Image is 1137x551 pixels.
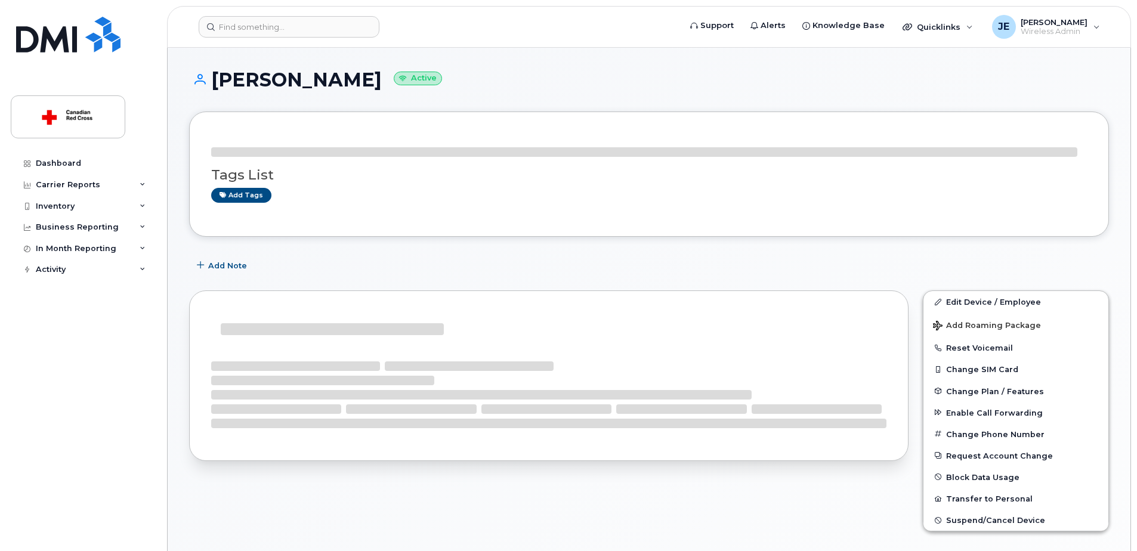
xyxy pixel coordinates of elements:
a: Edit Device / Employee [923,291,1108,312]
button: Change Phone Number [923,423,1108,445]
button: Change SIM Card [923,358,1108,380]
span: Add Note [208,260,247,271]
span: Add Roaming Package [933,321,1041,332]
button: Suspend/Cancel Device [923,509,1108,531]
button: Reset Voicemail [923,337,1108,358]
span: Enable Call Forwarding [946,408,1043,417]
small: Active [394,72,442,85]
a: Add tags [211,188,271,203]
span: Change Plan / Features [946,386,1044,395]
button: Add Roaming Package [923,312,1108,337]
button: Add Note [189,255,257,276]
h1: [PERSON_NAME] [189,69,1109,90]
button: Change Plan / Features [923,380,1108,402]
button: Block Data Usage [923,466,1108,488]
button: Enable Call Forwarding [923,402,1108,423]
h3: Tags List [211,168,1087,182]
button: Transfer to Personal [923,488,1108,509]
span: Suspend/Cancel Device [946,516,1045,525]
button: Request Account Change [923,445,1108,466]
